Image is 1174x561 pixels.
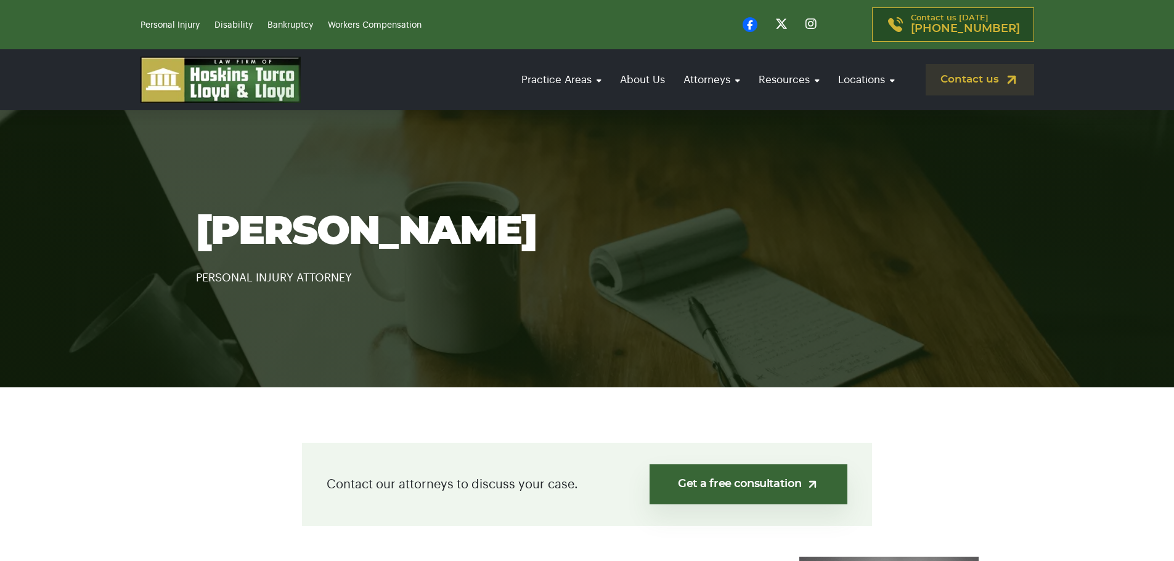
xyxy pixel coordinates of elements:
[911,23,1020,35] span: [PHONE_NUMBER]
[141,57,301,103] img: logo
[677,62,746,97] a: Attorneys
[872,7,1034,42] a: Contact us [DATE][PHONE_NUMBER]
[267,21,313,30] a: Bankruptcy
[196,211,979,254] h1: [PERSON_NAME]
[328,21,422,30] a: Workers Compensation
[196,254,979,287] p: PERSONAL INJURY ATTORNEY
[614,62,671,97] a: About Us
[926,64,1034,95] a: Contact us
[752,62,826,97] a: Resources
[302,443,872,526] div: Contact our attorneys to discuss your case.
[806,478,819,491] img: arrow-up-right-light.svg
[911,14,1020,35] p: Contact us [DATE]
[832,62,901,97] a: Locations
[214,21,253,30] a: Disability
[515,62,608,97] a: Practice Areas
[650,464,847,504] a: Get a free consultation
[141,21,200,30] a: Personal Injury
